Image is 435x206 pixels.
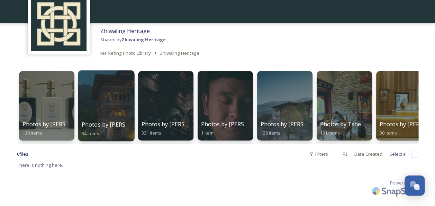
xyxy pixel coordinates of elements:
[380,130,397,136] span: 30 items
[389,151,408,157] span: Select all
[17,151,28,157] span: 0 file s
[22,130,42,136] span: 130 items
[142,130,161,136] span: 321 items
[405,175,425,196] button: Open Chat
[100,49,151,57] a: Marketing Photo Library
[17,68,76,140] a: Photos by [PERSON_NAME]130 items
[374,68,434,140] a: Photos by [PERSON_NAME]30 items
[306,147,332,161] div: Filters
[22,120,94,128] span: Photos by [PERSON_NAME]
[100,27,150,35] span: Zhiwaling Heritage
[100,36,166,43] span: Shared by
[81,130,99,136] span: 34 items
[196,68,255,140] a: Photos by [PERSON_NAME] (Video)1 item
[261,120,333,128] span: Photos by [PERSON_NAME]
[100,50,151,56] span: Marketing Photo Library
[255,68,315,140] a: Photos by [PERSON_NAME]128 items
[160,50,199,56] span: Zhiwaling Heritage
[160,49,199,57] a: Zhiwaling Heritage
[351,147,386,161] div: Date Created
[201,120,292,128] span: Photos by [PERSON_NAME] (Video)
[320,120,372,128] span: Photos by Tshering
[121,36,166,43] strong: Zhiwaling Heritage
[261,130,280,136] span: 128 items
[390,180,415,186] span: Powered by
[315,68,374,140] a: Photos by Tshering131 items
[17,162,63,168] span: There is nothing here.
[81,121,212,128] span: Photos by [PERSON_NAME] and [PERSON_NAME]
[370,183,418,199] img: SnapSea Logo
[142,120,214,128] span: Photos by [PERSON_NAME]
[136,68,196,140] a: Photos by [PERSON_NAME]321 items
[76,68,136,140] a: Photos by [PERSON_NAME] and [PERSON_NAME]34 items
[320,130,340,136] span: 131 items
[201,130,214,136] span: 1 item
